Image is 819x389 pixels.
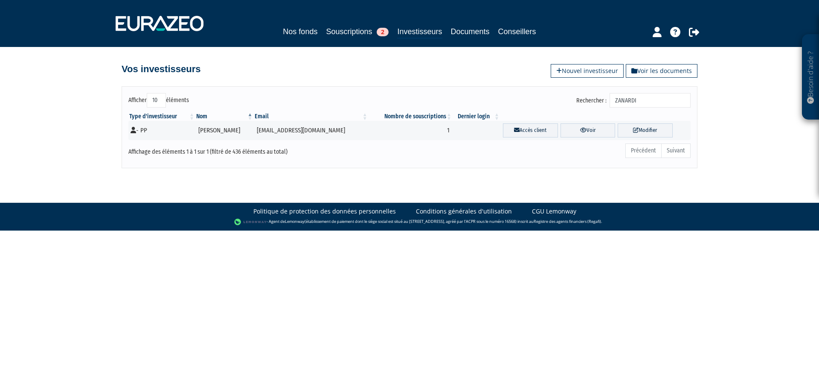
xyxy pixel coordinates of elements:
[195,112,253,121] th: Nom : activer pour trier la colonne par ordre d&eacute;croissant
[326,26,389,38] a: Souscriptions2
[377,28,389,36] span: 2
[453,112,500,121] th: Dernier login : activer pour trier la colonne par ordre croissant
[576,93,691,108] label: Rechercher :
[128,143,355,156] div: Affichage des éléments 1 à 1 sur 1 (filtré de 436 éléments au total)
[806,39,816,116] p: Besoin d'aide ?
[561,123,616,137] a: Voir
[128,93,189,108] label: Afficher éléments
[500,112,691,121] th: &nbsp;
[116,16,203,31] img: 1732889491-logotype_eurazeo_blanc_rvb.png
[283,26,317,38] a: Nos fonds
[369,121,453,140] td: 1
[253,207,396,216] a: Politique de protection des données personnelles
[618,123,673,137] a: Modifier
[234,218,267,226] img: logo-lemonway.png
[254,112,369,121] th: Email : activer pour trier la colonne par ordre croissant
[551,64,624,78] a: Nouvel investisseur
[9,218,810,226] div: - Agent de (établissement de paiement dont le siège social est situé au [STREET_ADDRESS], agréé p...
[498,26,536,38] a: Conseillers
[503,123,558,137] a: Accès client
[122,64,200,74] h4: Vos investisseurs
[128,112,195,121] th: Type d'investisseur : activer pour trier la colonne par ordre croissant
[534,219,601,224] a: Registre des agents financiers (Regafi)
[147,93,166,108] select: Afficheréléments
[532,207,576,216] a: CGU Lemonway
[369,112,453,121] th: Nombre de souscriptions : activer pour trier la colonne par ordre croissant
[451,26,490,38] a: Documents
[195,121,253,140] td: [PERSON_NAME]
[416,207,512,216] a: Conditions générales d'utilisation
[397,26,442,39] a: Investisseurs
[610,93,691,108] input: Rechercher :
[128,121,195,140] td: - PP
[626,64,697,78] a: Voir les documents
[254,121,369,140] td: [EMAIL_ADDRESS][DOMAIN_NAME]
[285,219,305,224] a: Lemonway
